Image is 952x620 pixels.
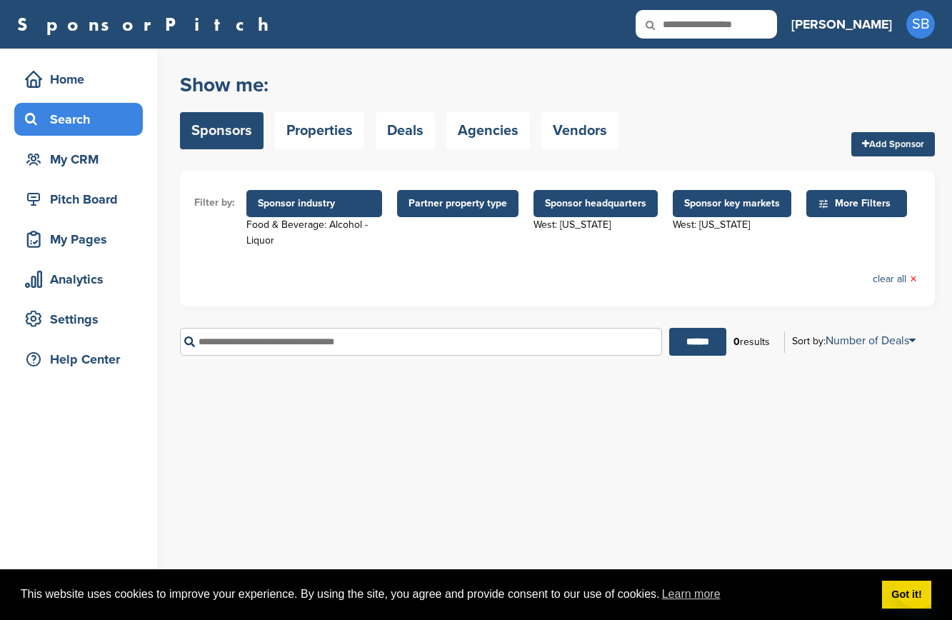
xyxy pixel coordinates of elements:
[21,106,143,132] div: Search
[14,343,143,376] a: Help Center
[180,72,618,98] h2: Show me:
[895,563,941,609] iframe: Button to launch messaging window
[684,196,780,211] span: Sponsor key markets
[275,112,364,149] a: Properties
[791,14,892,34] h3: [PERSON_NAME]
[873,271,917,287] a: clear all×
[258,196,371,211] span: Sponsor industry
[21,226,143,252] div: My Pages
[409,196,507,211] span: Partner property type
[818,196,900,211] span: More Filters
[180,112,264,149] a: Sponsors
[21,346,143,372] div: Help Center
[14,263,143,296] a: Analytics
[660,584,723,605] a: learn more about cookies
[826,334,916,348] a: Number of Deals
[21,146,143,172] div: My CRM
[733,336,740,348] b: 0
[446,112,530,149] a: Agencies
[194,195,235,211] li: Filter by:
[21,584,871,605] span: This website uses cookies to improve your experience. By using the site, you agree and provide co...
[910,271,917,287] span: ×
[545,196,646,211] span: Sponsor headquarters
[21,186,143,212] div: Pitch Board
[14,223,143,256] a: My Pages
[376,112,435,149] a: Deals
[791,9,892,40] a: [PERSON_NAME]
[792,335,916,346] div: Sort by:
[21,266,143,292] div: Analytics
[14,183,143,216] a: Pitch Board
[541,112,618,149] a: Vendors
[851,132,935,156] a: Add Sponsor
[21,66,143,92] div: Home
[14,143,143,176] a: My CRM
[14,63,143,96] a: Home
[726,330,777,354] div: results
[882,581,931,609] a: dismiss cookie message
[246,217,382,249] div: Food & Beverage: Alcohol - Liquor
[533,217,658,233] div: West: [US_STATE]
[673,217,791,233] div: West: [US_STATE]
[14,303,143,336] a: Settings
[17,15,278,34] a: SponsorPitch
[14,103,143,136] a: Search
[21,306,143,332] div: Settings
[906,10,935,39] span: SB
